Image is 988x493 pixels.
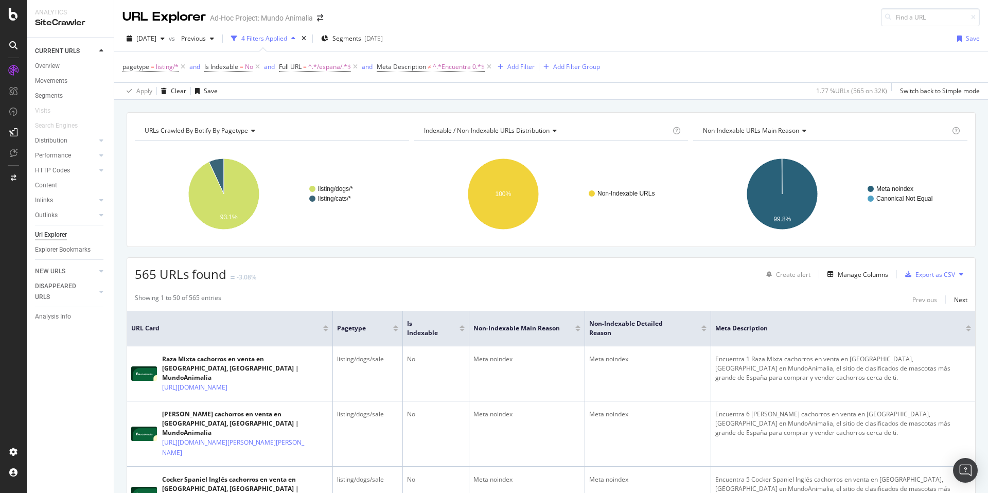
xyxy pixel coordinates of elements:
[204,86,218,95] div: Save
[35,61,107,72] a: Overview
[35,210,96,221] a: Outlinks
[177,34,206,43] span: Previous
[35,165,96,176] a: HTTP Codes
[35,244,91,255] div: Explorer Bookmarks
[762,266,810,283] button: Create alert
[35,17,105,29] div: SiteCrawler
[303,62,307,71] span: =
[35,165,70,176] div: HTTP Codes
[220,214,238,221] text: 93.1%
[227,30,299,47] button: 4 Filters Applied
[35,311,71,322] div: Analysis Info
[337,410,398,419] div: listing/dogs/sale
[589,410,707,419] div: Meta noindex
[122,8,206,26] div: URL Explorer
[337,324,378,333] span: pagetype
[35,46,80,57] div: CURRENT URLS
[473,324,560,333] span: Non-Indexable Main Reason
[35,105,50,116] div: Visits
[35,61,60,72] div: Overview
[122,62,149,71] span: pagetype
[131,427,157,441] img: main image
[407,355,465,364] div: No
[900,86,980,95] div: Switch back to Simple mode
[35,244,107,255] a: Explorer Bookmarks
[191,83,218,99] button: Save
[377,62,426,71] span: Meta Description
[157,83,186,99] button: Clear
[204,62,238,71] span: Is Indexable
[156,60,179,74] span: listing/*
[407,319,444,338] span: Is Indexable
[264,62,275,71] div: and
[177,30,218,47] button: Previous
[912,293,937,306] button: Previous
[317,30,387,47] button: Segments[DATE]
[318,195,351,202] text: listing/cats/*
[774,216,791,223] text: 99.8%
[131,366,157,381] img: main image
[35,281,96,303] a: DISAPPEARED URLS
[954,293,967,306] button: Next
[35,150,96,161] a: Performance
[189,62,200,71] div: and
[364,34,383,43] div: [DATE]
[407,410,465,419] div: No
[597,190,655,197] text: Non-Indexable URLs
[35,120,78,131] div: Search Engines
[162,355,328,382] div: Raza Mixta cachorros en venta en [GEOGRAPHIC_DATA], [GEOGRAPHIC_DATA] | MundoAnimalia
[362,62,373,72] button: and
[145,126,248,135] span: URLs Crawled By Botify By pagetype
[693,149,965,239] svg: A chart.
[35,266,96,277] a: NEW URLS
[162,382,227,393] a: [URL][DOMAIN_NAME]
[151,62,154,71] span: =
[135,149,407,239] svg: A chart.
[35,230,67,240] div: Url Explorer
[135,293,221,306] div: Showing 1 to 50 of 565 entries
[35,135,67,146] div: Distribution
[308,60,351,74] span: ^.*/espana/.*$
[816,86,887,95] div: 1.77 % URLs ( 565 on 32K )
[318,185,353,192] text: listing/dogs/*
[422,122,671,139] h4: Indexable / Non-Indexable URLs Distribution
[35,266,65,277] div: NEW URLS
[299,33,308,44] div: times
[838,270,888,279] div: Manage Columns
[35,210,58,221] div: Outlinks
[424,126,550,135] span: Indexable / Non-Indexable URLs distribution
[507,62,535,71] div: Add Filter
[703,126,799,135] span: Non-Indexable URLs Main Reason
[589,475,707,484] div: Meta noindex
[162,410,328,437] div: [PERSON_NAME] cachorros en venta en [GEOGRAPHIC_DATA], [GEOGRAPHIC_DATA] | MundoAnimalia
[901,266,955,283] button: Export as CSV
[240,62,243,71] span: =
[279,62,302,71] span: Full URL
[589,355,707,364] div: Meta noindex
[35,195,96,206] a: Inlinks
[337,475,398,484] div: listing/dogs/sale
[35,195,53,206] div: Inlinks
[35,281,87,303] div: DISAPPEARED URLS
[169,34,177,43] span: vs
[35,135,96,146] a: Distribution
[473,475,580,484] div: Meta noindex
[35,120,88,131] a: Search Engines
[35,76,107,86] a: Movements
[953,458,978,483] div: Open Intercom Messenger
[317,14,323,22] div: arrow-right-arrow-left
[493,61,535,73] button: Add Filter
[162,437,306,458] a: [URL][DOMAIN_NAME][PERSON_NAME][PERSON_NAME]
[428,62,431,71] span: ≠
[589,319,686,338] span: Non-Indexable Detailed Reason
[237,273,256,281] div: -3.08%
[553,62,600,71] div: Add Filter Group
[131,324,321,333] span: URL Card
[715,410,971,437] div: Encuentra 6 [PERSON_NAME] cachorros en venta en [GEOGRAPHIC_DATA], [GEOGRAPHIC_DATA] en MundoAnim...
[896,83,980,99] button: Switch back to Simple mode
[35,46,96,57] a: CURRENT URLS
[701,122,950,139] h4: Non-Indexable URLs Main Reason
[35,150,71,161] div: Performance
